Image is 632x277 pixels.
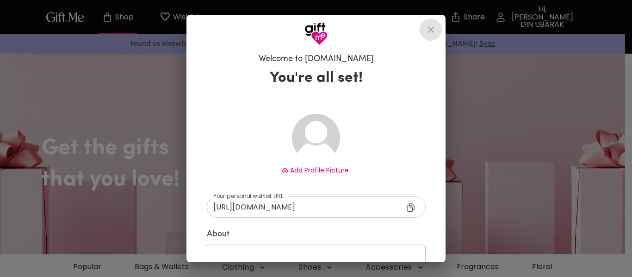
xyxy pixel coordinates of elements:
button: close [420,18,442,41]
img: Avatar [292,114,340,162]
img: GiftMe Logo [304,22,328,45]
label: About [207,229,426,240]
h3: You're all set! [270,69,363,87]
h6: Welcome to [DOMAIN_NAME] [259,54,374,65]
span: Add Profile Picture [290,166,349,175]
